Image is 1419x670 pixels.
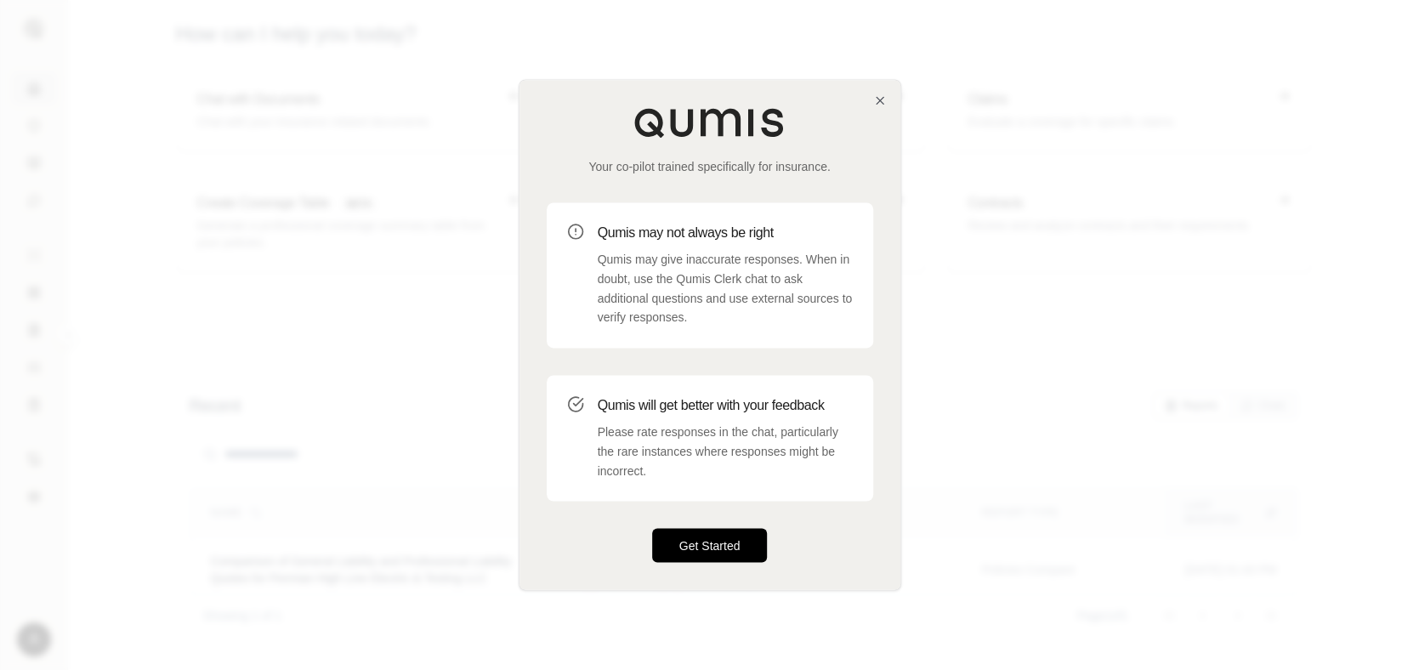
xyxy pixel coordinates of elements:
[598,250,853,327] p: Qumis may give inaccurate responses. When in doubt, use the Qumis Clerk chat to ask additional qu...
[598,395,853,416] h3: Qumis will get better with your feedback
[547,158,873,175] p: Your co-pilot trained specifically for insurance.
[633,107,786,138] img: Qumis Logo
[598,423,853,480] p: Please rate responses in the chat, particularly the rare instances where responses might be incor...
[598,223,853,243] h3: Qumis may not always be right
[652,529,768,563] button: Get Started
